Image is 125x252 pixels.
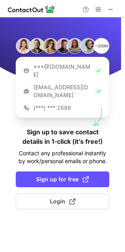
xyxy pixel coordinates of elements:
p: Contact any professional instantly by work/personal emails or phone. [16,149,109,165]
img: https://contactout.com/extension/app/static/media/login-phone-icon.bacfcb865e29de816d437549d7f4cb... [22,104,30,112]
h1: Sign up to save contact details in 1-click (it’s free!) [16,127,109,146]
button: Sign up for free [16,171,109,187]
img: Person #3 [42,38,58,54]
p: ***@[DOMAIN_NAME] [33,63,92,79]
img: https://contactout.com/extension/app/static/media/login-email-icon.f64bce713bb5cd1896fef81aa7b14a... [22,67,30,75]
p: [EMAIL_ADDRESS][DOMAIN_NAME] [33,83,92,99]
button: Login [16,194,109,209]
img: Check Icon [95,87,103,95]
img: Person #5 [67,38,83,54]
img: https://contactout.com/extension/app/static/media/login-work-icon.638a5007170bc45168077fde17b29a1... [22,87,30,95]
img: Person #1 [16,38,31,54]
img: Person #2 [29,38,45,54]
p: +200M [94,38,109,54]
img: Person #4 [56,38,72,54]
img: Check Icon [95,67,103,75]
span: Sign up for free [36,175,89,183]
span: Login [50,197,75,205]
img: Person #6 [80,38,96,54]
img: ContactOut v5.3.10 [8,5,55,14]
